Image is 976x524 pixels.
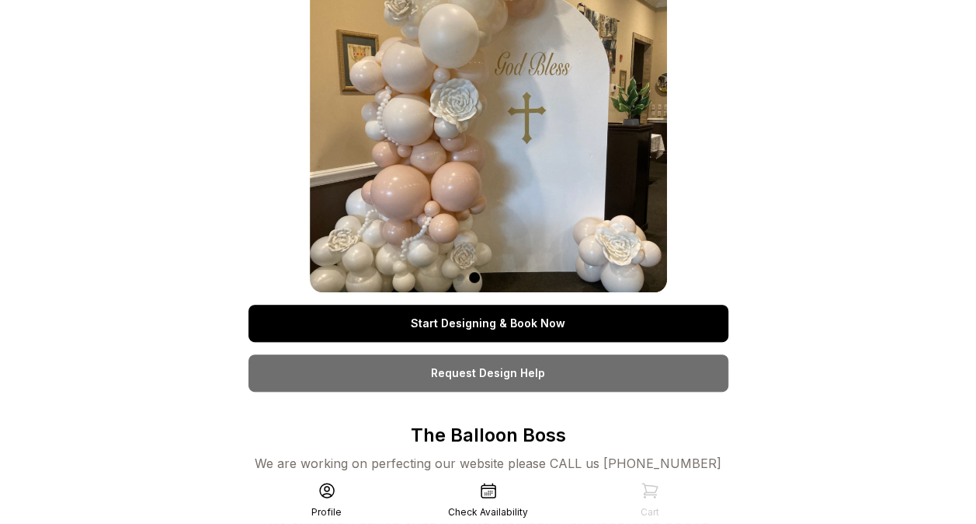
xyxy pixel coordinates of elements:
[248,355,728,392] a: Request Design Help
[248,305,728,342] a: Start Designing & Book Now
[248,423,728,448] p: The Balloon Boss
[311,506,342,519] div: Profile
[448,506,528,519] div: Check Availability
[641,506,659,519] div: Cart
